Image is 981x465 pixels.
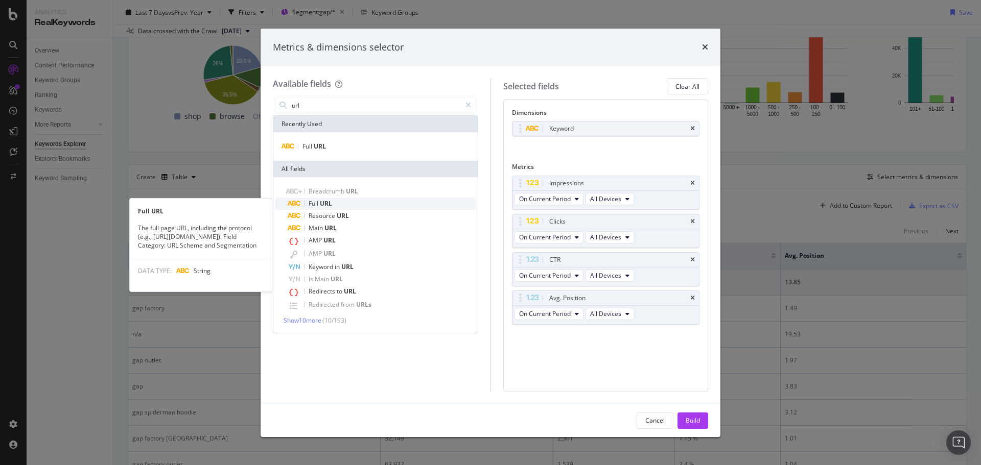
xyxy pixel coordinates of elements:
span: AMP [309,249,323,258]
div: times [690,180,695,186]
div: Build [686,416,700,425]
span: URLs [356,300,371,309]
span: ( 10 / 193 ) [322,316,346,325]
div: All fields [273,161,478,177]
span: All Devices [590,309,621,318]
div: Recently Used [273,116,478,132]
button: On Current Period [515,193,583,205]
button: Build [678,412,708,429]
button: On Current Period [515,231,583,243]
div: Available fields [273,78,331,89]
span: URL [344,287,356,296]
div: Dimensions [512,108,700,121]
div: Impressions [549,178,584,188]
div: ImpressionstimesOn Current PeriodAll Devices [512,176,700,210]
div: Metrics [512,162,700,175]
span: URL [346,187,358,195]
span: in [335,262,341,271]
div: modal [261,29,720,437]
div: Avg. Position [549,293,586,303]
div: times [690,295,695,301]
button: All Devices [586,308,634,320]
div: Full URL [130,207,272,215]
span: from [341,300,356,309]
button: Cancel [637,412,673,429]
div: Avg. PositiontimesOn Current PeriodAll Devices [512,290,700,325]
span: AMP [309,236,323,244]
span: On Current Period [519,309,571,318]
span: Full [302,142,314,151]
span: Resource [309,211,337,220]
button: All Devices [586,193,634,205]
span: URL [324,224,337,232]
span: Full [309,199,320,208]
span: On Current Period [519,271,571,280]
div: times [690,218,695,225]
span: to [337,287,344,296]
button: On Current Period [515,270,583,282]
span: URL [314,142,326,151]
div: Clicks [549,216,566,227]
span: Redirected [309,300,341,309]
span: URL [337,211,349,220]
div: Metrics & dimensions selector [273,41,404,54]
div: times [690,257,695,263]
div: The full page URL, including the protocol (e.g., [URL][DOMAIN_NAME]). Field Category: URL Scheme ... [130,224,272,250]
div: Open Intercom Messenger [946,430,971,455]
div: Selected fields [503,81,559,92]
div: times [702,41,708,54]
div: CTR [549,255,560,265]
div: Cancel [645,416,665,425]
span: On Current Period [519,233,571,241]
input: Search by field name [291,97,461,113]
span: URL [323,249,336,258]
span: Main [309,224,324,232]
span: All Devices [590,194,621,203]
button: All Devices [586,270,634,282]
span: URL [331,275,343,283]
span: All Devices [590,233,621,241]
button: All Devices [586,231,634,243]
div: Keywordtimes [512,121,700,136]
div: times [690,126,695,132]
span: URL [341,262,354,271]
span: Redirects [309,287,337,296]
span: On Current Period [519,194,571,203]
div: CTRtimesOn Current PeriodAll Devices [512,252,700,286]
button: Clear All [667,78,708,94]
span: Breadcrumb [309,187,346,195]
span: URL [323,236,336,244]
span: URL [320,199,332,208]
div: Keyword [549,124,574,134]
span: Show 10 more [284,316,321,325]
span: Main [315,275,331,283]
span: Keyword [309,262,335,271]
div: ClickstimesOn Current PeriodAll Devices [512,214,700,248]
div: Clear All [675,82,699,91]
button: On Current Period [515,308,583,320]
span: Is [309,275,315,283]
span: All Devices [590,271,621,280]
